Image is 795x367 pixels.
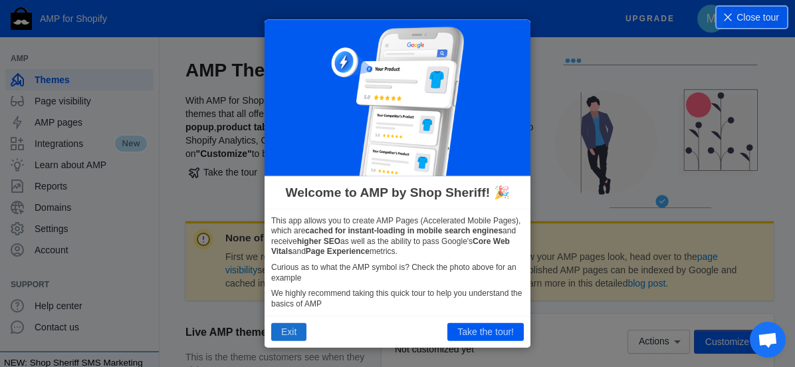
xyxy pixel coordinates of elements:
[271,263,524,283] p: Curious as to what the AMP symbol is? Check the photo above for an example
[750,322,786,358] div: Open chat
[305,226,503,235] b: cached for instant-loading in mobile search engines
[306,247,370,256] b: Page Experience
[447,323,524,340] button: Take the tour!
[737,11,779,24] span: Close tour
[285,183,509,201] span: Welcome to AMP by Shop Sheriff! 🎉
[297,237,340,246] b: higher SEO
[271,323,306,340] button: Exit
[271,237,510,257] b: Core Web Vitals
[271,289,524,309] p: We highly recommend taking this quick tour to help you understand the basics of AMP
[271,215,524,257] p: This app allows you to create AMP Pages (Accelerated Mobile Pages), which are and receive as well...
[331,27,464,176] img: phone-google_300x337.png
